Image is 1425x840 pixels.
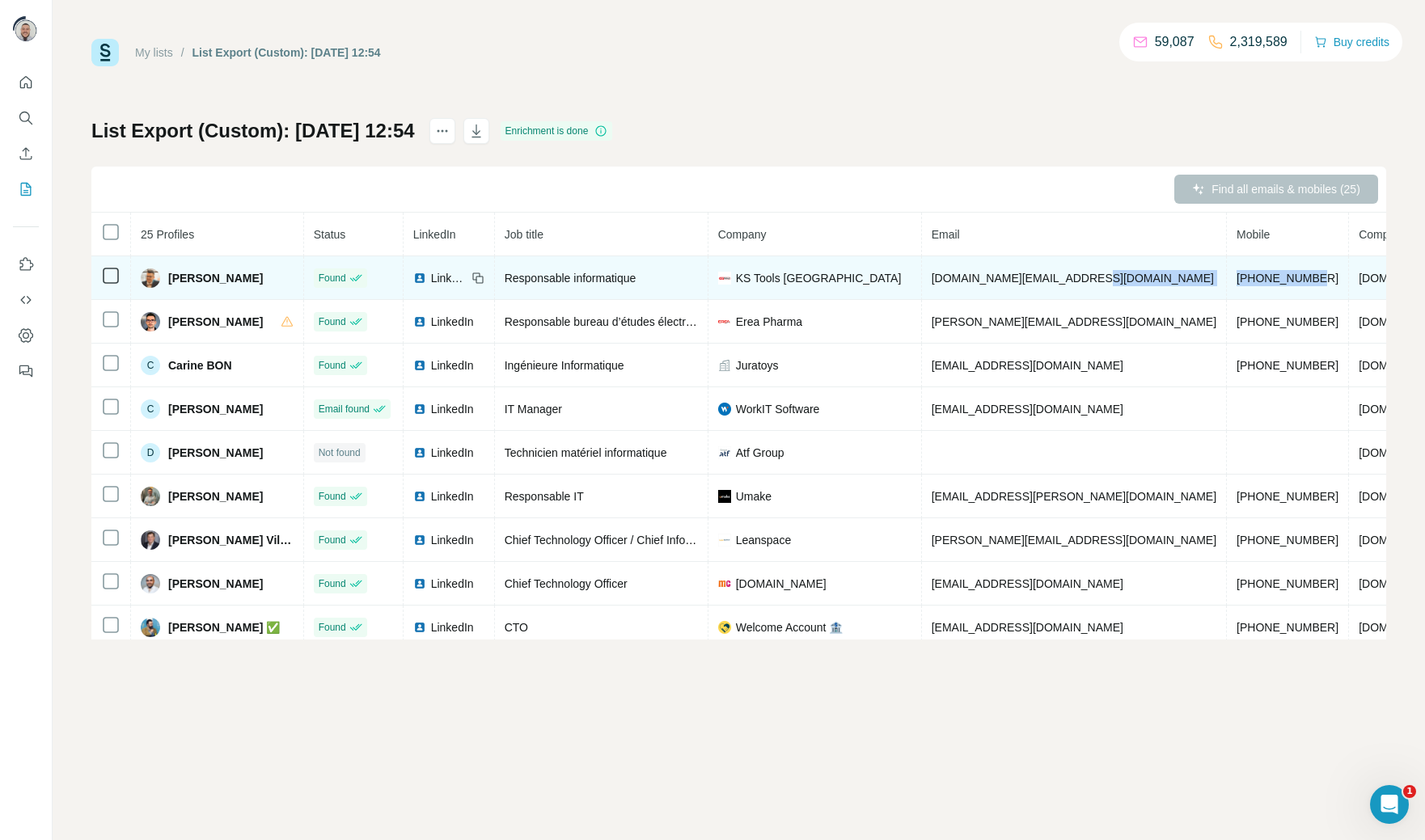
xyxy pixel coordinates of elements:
button: Dashboard [13,321,39,350]
img: Surfe Logo [91,39,119,66]
span: LinkedIn [431,532,474,548]
img: company-logo [718,577,731,590]
span: [PERSON_NAME] [168,314,263,330]
span: Responsable IT [505,490,584,503]
span: Email found [319,402,370,416]
img: company-logo [718,403,731,416]
span: Leanspace [736,532,792,548]
button: Quick start [13,68,39,97]
span: Company [718,228,767,241]
img: Avatar [141,487,160,506]
img: LinkedIn logo [413,446,426,459]
span: [EMAIL_ADDRESS][DOMAIN_NAME] [932,403,1123,416]
span: [DOMAIN_NAME] [736,576,827,592]
button: actions [429,118,455,144]
img: LinkedIn logo [413,621,426,634]
span: Job title [505,228,543,241]
span: Found [319,620,346,635]
span: Umake [736,488,772,504]
button: Search [13,103,39,133]
span: Ingénieure Informatique [505,359,624,372]
span: [DOMAIN_NAME][EMAIL_ADDRESS][DOMAIN_NAME] [932,272,1214,285]
span: Found [319,271,346,285]
span: [PERSON_NAME] [168,488,263,504]
span: [PERSON_NAME] ✅ [168,619,280,635]
span: [PHONE_NUMBER] [1237,621,1338,634]
img: Avatar [141,268,160,288]
span: Found [319,533,346,547]
span: 1 [1403,785,1416,798]
span: IT Manager [505,403,562,416]
span: Found [319,489,346,504]
span: Status [314,228,346,241]
button: My lists [13,175,39,204]
span: LinkedIn [431,357,474,374]
span: LinkedIn [431,401,474,417]
span: CTO [505,621,528,634]
div: C [141,356,160,375]
button: Buy credits [1314,31,1389,53]
span: [EMAIL_ADDRESS][PERSON_NAME][DOMAIN_NAME] [932,490,1216,503]
span: [PHONE_NUMBER] [1237,315,1338,328]
span: LinkedIn [431,445,474,461]
span: Responsable informatique [505,272,636,285]
img: company-logo [718,490,731,503]
img: Avatar [13,16,39,42]
button: Enrich CSV [13,139,39,168]
img: LinkedIn logo [413,534,426,547]
span: [EMAIL_ADDRESS][DOMAIN_NAME] [932,359,1123,372]
a: My lists [135,46,173,59]
span: LinkedIn [431,314,474,330]
span: Chief Technology Officer [505,577,628,590]
span: LinkedIn [431,619,474,635]
img: LinkedIn logo [413,272,426,285]
span: [PERSON_NAME] [168,445,263,461]
img: Avatar [141,312,160,331]
img: Avatar [141,618,160,637]
div: D [141,443,160,462]
span: [EMAIL_ADDRESS][DOMAIN_NAME] [932,577,1123,590]
span: Technicien matériel informatique [505,446,667,459]
span: Found [319,358,346,373]
div: List Export (Custom): [DATE] 12:54 [192,44,381,61]
span: LinkedIn [431,488,474,504]
span: Responsable bureau d’études électricité, automatisme et informatique industrielle [505,315,912,328]
span: [PERSON_NAME] [168,270,263,286]
span: Mobile [1237,228,1270,241]
span: [PERSON_NAME][EMAIL_ADDRESS][DOMAIN_NAME] [932,315,1216,328]
div: Enrichment is done [501,121,613,141]
span: Juratoys [736,357,779,374]
img: company-logo [718,446,731,459]
img: company-logo [718,272,731,285]
img: LinkedIn logo [413,315,426,328]
span: [PHONE_NUMBER] [1237,577,1338,590]
span: [PERSON_NAME] [168,576,263,592]
span: Not found [319,445,361,460]
span: [PHONE_NUMBER] [1237,490,1338,503]
span: Erea Pharma [736,314,802,330]
span: [PHONE_NUMBER] [1237,272,1338,285]
iframe: Intercom live chat [1370,785,1409,824]
img: company-logo [718,621,731,634]
h1: List Export (Custom): [DATE] 12:54 [91,118,415,144]
img: Avatar [141,530,160,550]
p: 59,087 [1155,32,1195,52]
span: LinkedIn [413,228,456,241]
span: 25 Profiles [141,228,194,241]
span: [EMAIL_ADDRESS][DOMAIN_NAME] [932,621,1123,634]
span: [PHONE_NUMBER] [1237,534,1338,547]
div: C [141,399,160,419]
button: Feedback [13,357,39,386]
span: Email [932,228,960,241]
span: [PERSON_NAME] [168,401,263,417]
span: Atf Group [736,445,784,461]
img: company-logo [718,315,731,328]
span: Chief Technology Officer / Chief Information Security Officer [505,534,804,547]
span: LinkedIn [431,576,474,592]
img: LinkedIn logo [413,403,426,416]
p: 2,319,589 [1230,32,1288,52]
span: WorkIT Software [736,401,820,417]
button: Use Surfe on LinkedIn [13,250,39,279]
span: [PERSON_NAME] Villemos [168,532,294,548]
span: KS Tools [GEOGRAPHIC_DATA] [736,270,902,286]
